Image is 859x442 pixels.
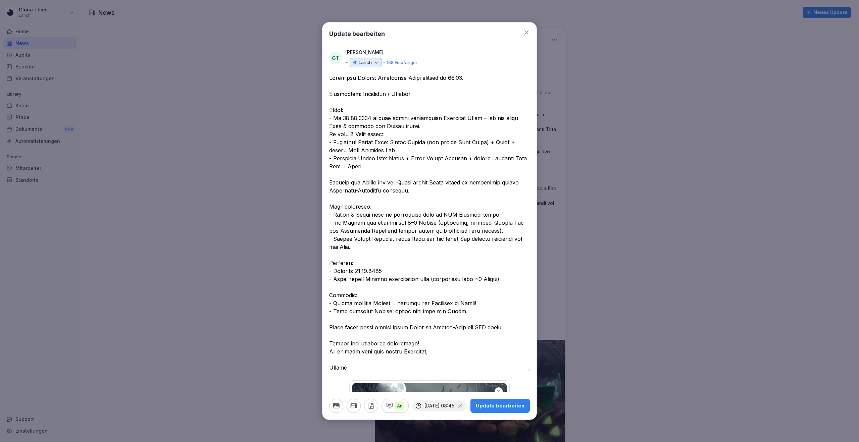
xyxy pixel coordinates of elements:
button: Update bearbeiten [470,399,530,413]
div: GT [329,52,342,64]
p: [DATE] 08:45 [424,403,454,408]
p: An [395,401,404,410]
h1: Update bearbeiten [329,29,385,38]
p: [PERSON_NAME] [345,49,384,56]
div: Update bearbeiten [476,402,524,409]
button: An [382,399,409,413]
p: Lanch [359,59,372,66]
p: 158 Empfänger [387,59,417,66]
